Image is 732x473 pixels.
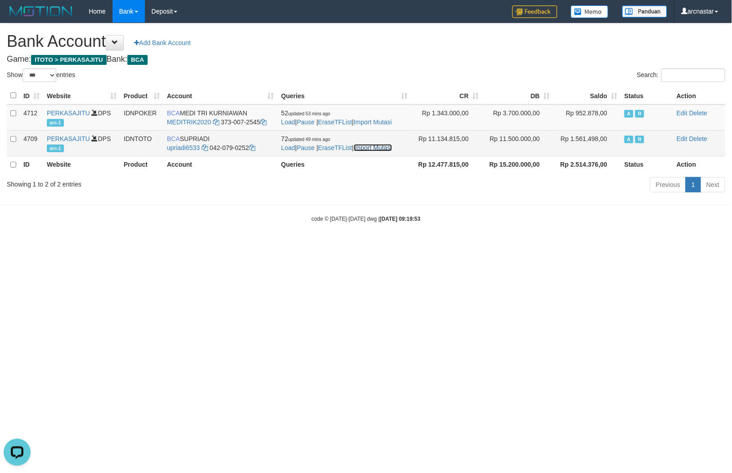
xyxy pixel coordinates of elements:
td: Rp 3.700.000,00 [482,105,553,131]
span: arc-1 [47,145,64,152]
td: 4712 [20,105,43,131]
select: Showentries [23,68,56,82]
div: Showing 1 to 2 of 2 entries [7,176,298,189]
td: MEDI TRI KURNIAWAN 373-007-2545 [163,105,278,131]
span: | | | [281,135,392,151]
td: DPS [43,130,120,156]
a: Pause [297,118,315,126]
a: Import Mutasi [354,144,392,151]
span: | | | [281,109,392,126]
small: code © [DATE]-[DATE] dwg | [312,216,420,222]
th: Saldo: activate to sort column ascending [553,87,621,105]
th: ID [20,156,43,173]
span: BCA [167,135,180,142]
td: IDNTOTO [120,130,163,156]
span: updated 53 mins ago [288,111,330,116]
span: Running [635,110,644,118]
a: Copy upriadi6533 to clipboard [202,144,208,151]
span: arc-1 [47,119,64,127]
a: Copy 0420790252 to clipboard [249,144,255,151]
span: 72 [281,135,330,142]
th: ID: activate to sort column ascending [20,87,43,105]
th: Queries: activate to sort column ascending [278,87,411,105]
th: Product: activate to sort column ascending [120,87,163,105]
span: 52 [281,109,330,117]
span: Running [635,136,644,143]
h1: Bank Account [7,32,725,50]
span: updated 49 mins ago [288,137,330,142]
a: 1 [686,177,701,192]
a: PERKASAJITU [47,109,90,117]
td: IDNPOKER [120,105,163,131]
input: Search: [661,68,725,82]
a: Edit [677,109,687,117]
td: Rp 1.561.498,00 [553,130,621,156]
label: Show entries [7,68,75,82]
td: DPS [43,105,120,131]
a: PERKASAJITU [47,135,90,142]
td: Rp 1.343.000,00 [411,105,482,131]
th: Status [621,87,673,105]
td: Rp 11.500.000,00 [482,130,553,156]
th: Queries [278,156,411,173]
th: Status [621,156,673,173]
span: BCA [127,55,148,65]
td: 4709 [20,130,43,156]
span: Active [624,136,633,143]
td: Rp 952.878,00 [553,105,621,131]
a: Edit [677,135,687,142]
img: MOTION_logo.png [7,5,75,18]
a: EraseTFList [318,144,352,151]
a: Import Mutasi [354,118,392,126]
a: Copy MEDITRIK2020 to clipboard [213,118,219,126]
a: Copy 3730072545 to clipboard [260,118,267,126]
strong: [DATE] 09:19:53 [380,216,420,222]
th: Website: activate to sort column ascending [43,87,120,105]
a: EraseTFList [318,118,352,126]
img: Feedback.jpg [512,5,557,18]
label: Search: [637,68,725,82]
span: ITOTO > PERKASAJITU [31,55,107,65]
a: Next [700,177,725,192]
th: Website [43,156,120,173]
th: Rp 2.514.376,00 [553,156,621,173]
td: SUPRIADI 042-079-0252 [163,130,278,156]
a: Pause [297,144,315,151]
th: Action [673,156,725,173]
th: Action [673,87,725,105]
a: upriadi6533 [167,144,200,151]
span: Active [624,110,633,118]
a: Delete [689,135,707,142]
span: BCA [167,109,180,117]
th: Rp 12.477.815,00 [411,156,482,173]
img: panduan.png [622,5,667,18]
th: CR: activate to sort column ascending [411,87,482,105]
a: Previous [650,177,686,192]
a: Delete [689,109,707,117]
th: Product [120,156,163,173]
th: Account [163,156,278,173]
a: MEDITRIK2020 [167,118,211,126]
th: DB: activate to sort column ascending [482,87,553,105]
a: Load [281,118,295,126]
td: Rp 11.134.815,00 [411,130,482,156]
img: Button%20Memo.svg [571,5,609,18]
th: Rp 15.200.000,00 [482,156,553,173]
button: Open LiveChat chat widget [4,4,31,31]
h4: Game: Bank: [7,55,725,64]
a: Load [281,144,295,151]
a: Add Bank Account [128,35,196,50]
th: Account: activate to sort column ascending [163,87,278,105]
